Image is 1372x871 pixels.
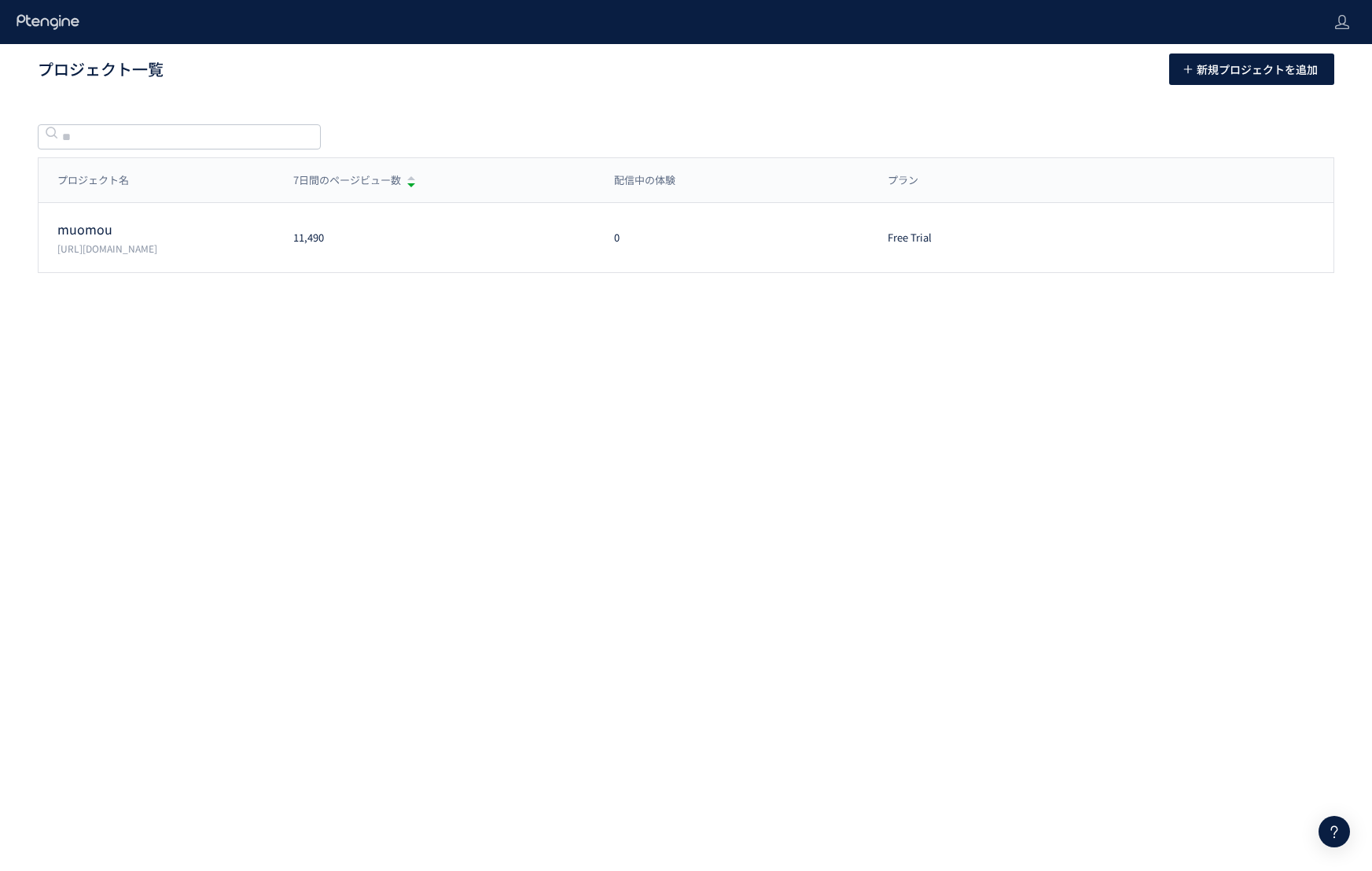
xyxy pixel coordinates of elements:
[614,173,675,188] span: 配信中の体験
[595,231,870,245] div: 0
[1197,54,1318,85] span: 新規プロジェクトを追加
[274,231,595,245] div: 11,490
[293,173,401,188] span: 7日間のページビュー数
[57,173,129,188] span: プロジェクト名
[1169,54,1334,85] button: 新規プロジェクトを追加
[869,231,1098,245] div: Free Trial
[38,58,1135,81] h1: プロジェクト一覧
[57,242,274,255] p: https://muo-mou.com/
[888,173,918,188] span: プラン
[57,220,274,238] p: muomou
